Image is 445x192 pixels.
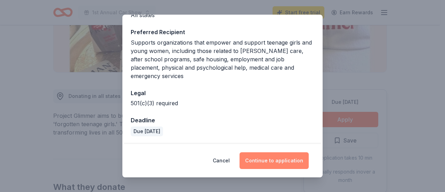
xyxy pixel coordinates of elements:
[131,126,163,136] div: Due [DATE]
[131,11,314,19] div: All states
[131,89,314,98] div: Legal
[131,28,314,37] div: Preferred Recipient
[131,116,314,125] div: Deadline
[213,152,230,169] button: Cancel
[240,152,309,169] button: Continue to application
[131,38,314,80] div: Supports organizations that empower and support teenage girls and young women, including those re...
[131,99,314,107] div: 501(c)(3) required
